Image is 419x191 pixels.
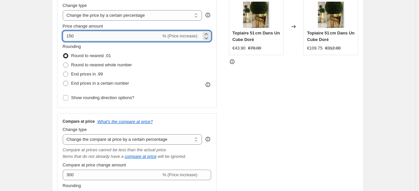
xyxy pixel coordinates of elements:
[71,53,111,58] span: Round to nearest .01
[63,44,81,49] span: Rounding
[307,45,322,52] div: €109.75
[205,12,211,18] div: help
[318,2,344,28] img: IMG_6876__10068.1626984028.1280.1280-960x960_80x.jpg
[232,31,280,42] span: Topiaire 51 cm Dans Un Cube Doré
[248,45,261,52] strike: €78.00
[63,183,81,188] span: Rounding
[243,2,269,28] img: IMG_6876__10068.1626984028.1280.1280-960x960_80x.jpg
[158,154,186,159] i: will be ignored.
[71,72,103,76] span: End prices in .99
[63,162,126,167] span: Compare at price change amount
[163,33,197,38] span: % (Price increase)
[205,136,211,142] div: help
[63,24,103,29] span: Price change amount
[307,31,355,42] span: Topiaire 51 cm Dans Un Cube Doré
[71,95,134,100] span: Show rounding direction options?
[63,170,161,180] input: -15
[163,172,197,177] span: % (Price increase)
[63,3,87,8] span: Change type
[63,154,124,159] i: Items that do not already have a
[63,119,95,124] h3: Compare at price
[125,154,157,159] button: compare at price
[63,127,87,132] span: Change type
[325,45,341,52] strike: €312.00
[71,81,129,86] span: End prices in a certain number
[232,45,246,52] div: €43.90
[98,119,153,124] button: What's the compare at price?
[63,147,167,152] i: Compare at prices cannot be less than the actual price.
[63,31,161,41] input: -15
[71,62,132,67] span: Round to nearest whole number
